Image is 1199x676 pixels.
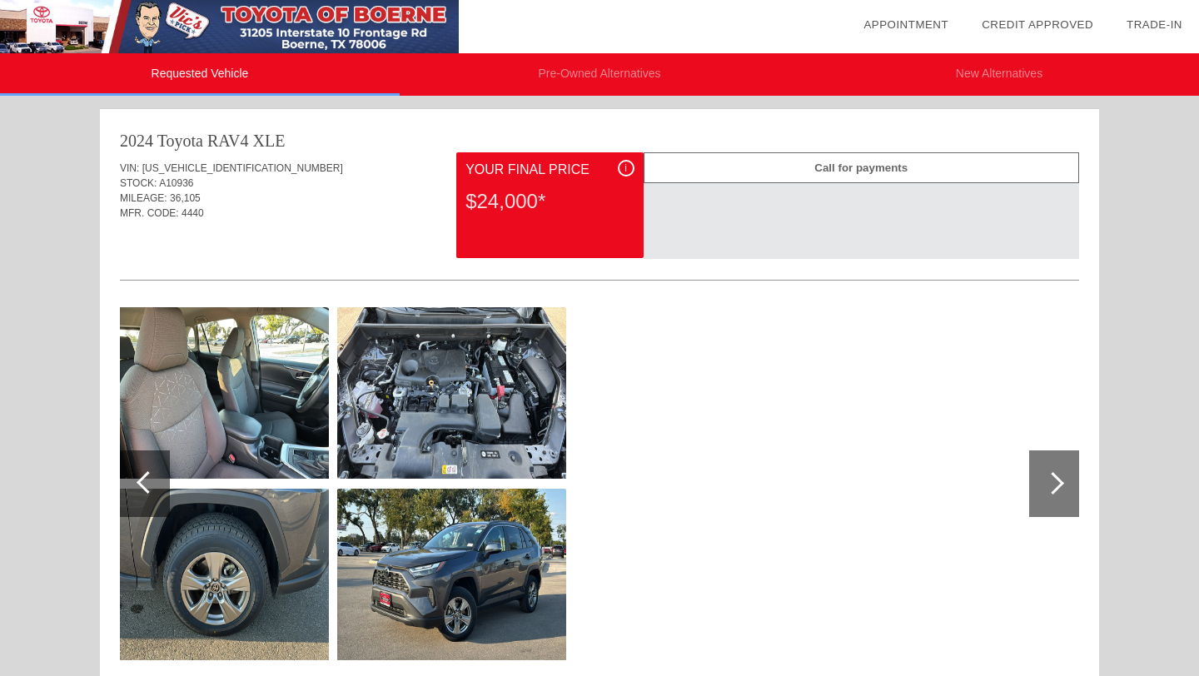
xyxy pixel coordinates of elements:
div: $24,000* [465,180,634,223]
span: i [624,162,627,174]
div: Call for payments [644,152,1079,183]
li: Pre-Owned Alternatives [400,53,799,96]
img: image.aspx [100,489,329,660]
span: 36,105 [170,192,201,204]
img: image.aspx [337,489,566,660]
span: VIN: [120,162,139,174]
a: Trade-In [1127,18,1182,31]
span: STOCK: [120,177,157,189]
li: New Alternatives [799,53,1199,96]
span: MFR. CODE: [120,207,179,219]
span: [US_VEHICLE_IDENTIFICATION_NUMBER] [142,162,343,174]
span: MILEAGE: [120,192,167,204]
div: 2024 Toyota RAV4 [120,129,249,152]
span: 4440 [182,207,204,219]
div: Quoted on [DATE] 12:25:18 PM [120,231,1079,257]
div: XLE [253,129,286,152]
a: Appointment [863,18,948,31]
div: Your Final Price [465,160,634,180]
img: image.aspx [100,307,329,479]
img: image.aspx [337,307,566,479]
span: A10936 [159,177,193,189]
a: Credit Approved [982,18,1093,31]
